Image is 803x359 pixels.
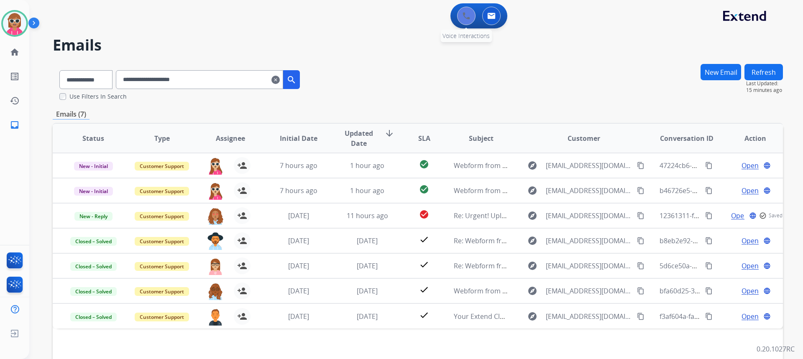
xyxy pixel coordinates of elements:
[207,257,224,275] img: agent-avatar
[637,187,644,194] mat-icon: content_copy
[637,162,644,169] mat-icon: content_copy
[286,75,297,85] mat-icon: search
[53,37,783,53] h2: Emails
[10,96,20,106] mat-icon: history
[527,186,537,196] mat-icon: explore
[350,186,384,195] span: 1 hour ago
[271,75,280,85] mat-icon: clear
[74,212,113,221] span: New - Reply
[546,236,632,246] span: [EMAIL_ADDRESS][DOMAIN_NAME]
[637,237,644,244] mat-icon: content_copy
[288,211,309,220] span: [DATE]
[746,87,783,94] span: 15 minutes ago
[207,207,224,225] img: agent-avatar
[216,133,245,143] span: Assignee
[742,236,759,246] span: Open
[546,286,632,296] span: [EMAIL_ADDRESS][DOMAIN_NAME]
[288,261,309,270] span: [DATE]
[763,237,771,244] mat-icon: language
[135,262,189,271] span: Customer Support
[288,286,309,295] span: [DATE]
[527,160,537,171] mat-icon: explore
[357,236,378,245] span: [DATE]
[546,160,632,171] span: [EMAIL_ADDRESS][DOMAIN_NAME]
[70,237,117,246] span: Closed – Solved
[701,64,741,80] button: New Email
[357,286,378,295] span: [DATE]
[746,80,783,87] span: Last Updated:
[660,286,788,295] span: bfa60d25-3764-495b-8529-0e7956be4964
[135,287,189,296] span: Customer Support
[74,187,113,196] span: New - Initial
[527,236,537,246] mat-icon: explore
[419,159,429,169] mat-icon: check_circle
[454,261,655,270] span: Re: Webform from [EMAIL_ADDRESS][DOMAIN_NAME] on [DATE]
[419,234,429,244] mat-icon: check
[237,286,247,296] mat-icon: person_add
[546,311,632,321] span: [EMAIL_ADDRESS][DOMAIN_NAME]
[757,344,795,354] p: 0.20.1027RC
[207,283,224,300] img: agent-avatar
[384,128,394,138] mat-icon: arrow_downward
[69,92,127,101] label: Use Filters In Search
[454,211,611,220] span: Re: Urgent! Upload photos to continue your claim
[53,109,90,120] p: Emails (7)
[469,133,494,143] span: Subject
[207,232,224,250] img: agent-avatar
[763,287,771,295] mat-icon: language
[419,310,429,320] mat-icon: check
[763,162,771,169] mat-icon: language
[237,236,247,246] mat-icon: person_add
[237,160,247,171] mat-icon: person_add
[527,261,537,271] mat-icon: explore
[237,186,247,196] mat-icon: person_add
[10,71,20,81] mat-icon: list_alt
[10,120,20,130] mat-icon: inbox
[454,286,643,295] span: Webform from [EMAIL_ADDRESS][DOMAIN_NAME] on [DATE]
[454,236,655,245] span: Re: Webform from [EMAIL_ADDRESS][DOMAIN_NAME] on [DATE]
[288,236,309,245] span: [DATE]
[207,308,224,326] img: agent-avatar
[763,262,771,270] mat-icon: language
[237,211,247,221] mat-icon: person_add
[70,262,117,271] span: Closed – Solved
[763,313,771,320] mat-icon: language
[419,260,429,270] mat-icon: check
[660,211,787,220] span: 12361311-f4b9-431e-8ecd-8153c69097a3
[660,161,787,170] span: 47224cb6-d0a6-4418-8e0d-6b8d8fb30f5c
[350,161,384,170] span: 1 hour ago
[749,212,757,219] mat-icon: language
[135,313,189,321] span: Customer Support
[207,182,224,200] img: agent-avatar
[135,237,189,246] span: Customer Support
[705,287,713,295] mat-icon: content_copy
[347,211,388,220] span: 11 hours ago
[705,237,713,244] mat-icon: content_copy
[714,124,783,153] th: Action
[419,285,429,295] mat-icon: check
[527,211,537,221] mat-icon: explore
[637,287,644,295] mat-icon: content_copy
[454,186,643,195] span: Webform from [EMAIL_ADDRESS][DOMAIN_NAME] on [DATE]
[568,133,600,143] span: Customer
[280,161,317,170] span: 7 hours ago
[10,47,20,57] mat-icon: home
[135,187,189,196] span: Customer Support
[731,211,748,221] span: Open
[742,160,759,171] span: Open
[637,313,644,320] mat-icon: content_copy
[3,12,26,35] img: avatar
[340,128,378,148] span: Updated Date
[705,262,713,270] mat-icon: content_copy
[660,186,790,195] span: b46726e5-50a0-46ec-abd9-13b6078a997d
[288,312,309,321] span: [DATE]
[154,133,170,143] span: Type
[546,211,632,221] span: [EMAIL_ADDRESS][DOMAIN_NAME]
[705,162,713,169] mat-icon: content_copy
[742,261,759,271] span: Open
[74,162,113,171] span: New - Initial
[280,133,317,143] span: Initial Date
[527,286,537,296] mat-icon: explore
[419,184,429,194] mat-icon: check_circle
[705,187,713,194] mat-icon: content_copy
